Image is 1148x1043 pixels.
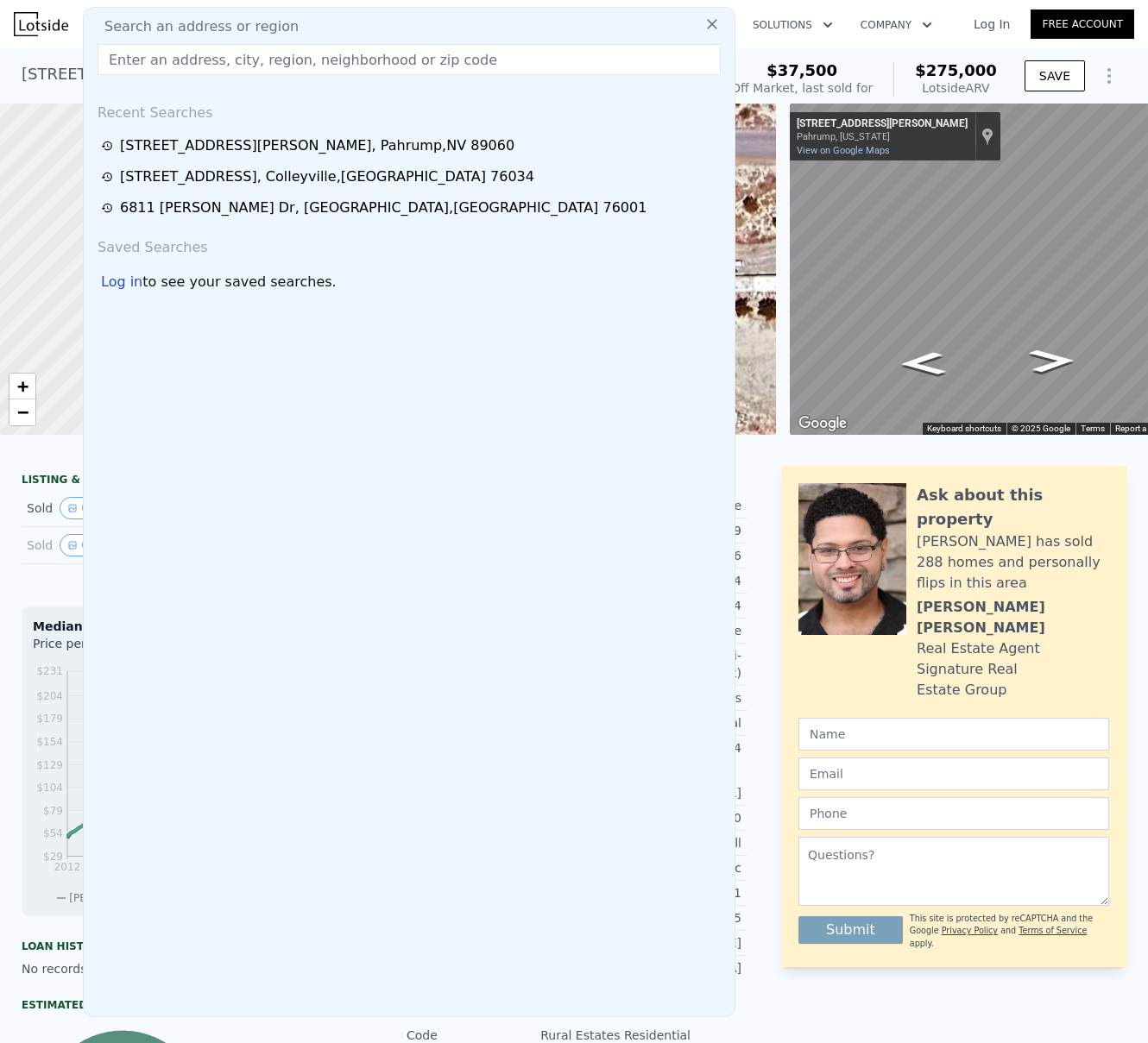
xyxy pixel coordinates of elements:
[14,12,68,36] img: Lotside
[1019,926,1087,935] a: Terms of Service
[9,374,35,399] a: Zoom in
[101,167,722,187] a: [STREET_ADDRESS], Colleyville,[GEOGRAPHIC_DATA] 76034
[915,61,997,79] span: $275,000
[36,665,63,677] tspan: $231
[43,827,63,839] tspan: $54
[798,757,1109,790] input: Email
[953,16,1031,33] a: Log In
[36,736,63,748] tspan: $154
[22,62,470,86] div: [STREET_ADDRESS][PERSON_NAME] , Pahrump , NV 89060
[1031,9,1134,39] a: Free Account
[881,346,966,380] path: Go East, Shady Ln
[36,759,63,771] tspan: $129
[847,9,946,41] button: Company
[797,131,968,142] div: Pahrump, [US_STATE]
[22,473,367,490] div: LISTING & SALE HISTORY
[22,998,367,1012] div: Estimated Equity
[917,483,1109,531] div: Ask about this property
[27,534,180,556] div: Sold
[101,198,722,218] a: 6811 [PERSON_NAME] Dr, [GEOGRAPHIC_DATA],[GEOGRAPHIC_DATA] 76001
[766,61,837,79] span: $37,500
[798,916,903,944] button: Submit
[942,926,998,935] a: Privacy Policy
[101,135,722,156] a: [STREET_ADDRESS][PERSON_NAME], Pahrump,NV 89060
[927,423,1001,435] button: Keyboard shortcuts
[794,412,851,435] a: Open this area in Google Maps (opens a new window)
[120,135,514,156] div: [STREET_ADDRESS][PERSON_NAME] , Pahrump , NV 89060
[142,272,336,292] span: to see your saved searches.
[794,412,851,435] img: Google
[915,79,997,97] div: Lotside ARV
[1010,343,1094,378] path: Go West, Shady Ln
[731,79,873,97] div: Off Market, last sold for
[60,497,96,519] button: View historical data
[797,145,890,156] a: View on Google Maps
[27,497,180,519] div: Sold
[43,805,63,817] tspan: $79
[22,960,367,977] div: No records available.
[917,531,1109,594] div: [PERSON_NAME] has sold 288 homes and personally flips in this area
[69,892,175,904] span: [PERSON_NAME] Co.
[120,167,534,187] div: [STREET_ADDRESS] , Colleyville , [GEOGRAPHIC_DATA] 76034
[17,375,28,397] span: +
[910,913,1109,950] div: This site is protected by reCAPTCHA and the Google and apply.
[917,659,1109,701] div: Signature Real Estate Group
[33,618,356,635] div: Median Sale
[917,638,1040,659] div: Real Estate Agent
[54,861,81,873] tspan: 2012
[91,223,728,265] div: Saved Searches
[43,851,63,863] tspan: $29
[33,635,194,663] div: Price per Square Foot
[1012,424,1070,433] span: © 2025 Google
[36,782,63,794] tspan: $104
[917,597,1109,638] div: [PERSON_NAME] [PERSON_NAME]
[22,939,367,953] div: Loan history from public records
[101,272,142,292] div: Log in
[1081,424,1105,433] a: Terms (opens in new tab)
[798,718,1109,751] input: Name
[9,399,35,425] a: Zoom out
[798,797,1109,830] input: Phone
[1025,60,1085,91] button: SAVE
[91,89,728,130] div: Recent Searches
[17,401,28,423] span: −
[60,534,96,556] button: View historical data
[797,117,968,131] div: [STREET_ADDRESS][PERSON_NAME]
[91,16,299,37] span: Search an address or region
[98,44,721,75] input: Enter an address, city, region, neighborhood or zip code
[120,198,647,218] div: 6811 [PERSON_NAME] Dr , [GEOGRAPHIC_DATA] , [GEOGRAPHIC_DATA] 76001
[36,690,63,702] tspan: $204
[981,127,993,146] a: Show location on map
[36,713,63,725] tspan: $179
[1092,59,1126,93] button: Show Options
[739,9,847,41] button: Solutions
